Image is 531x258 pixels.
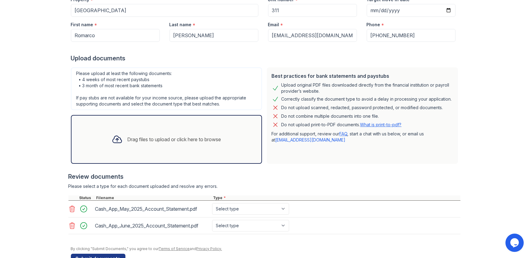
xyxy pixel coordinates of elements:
p: For additional support, review our , start a chat with us below, or email us at [272,131,453,143]
label: Phone [367,22,380,28]
a: Terms of Service [159,246,190,251]
div: Cash_App_June_2025_Account_Statement.pdf [95,221,210,231]
div: Drag files to upload or click here to browse [128,136,221,143]
div: Upload original PDF files downloaded directly from the financial institution or payroll provider’... [281,82,453,94]
div: Please upload at least the following documents: • 4 weeks of most recent paystubs • 3 month of mo... [71,67,262,110]
div: Do not combine multiple documents into one file. [281,113,379,120]
div: Best practices for bank statements and paystubs [272,72,453,80]
div: Please select a type for each document uploaded and resolve any errors. [68,183,460,189]
div: By clicking "Submit Documents," you agree to our and [71,246,460,251]
a: Privacy Policy. [197,246,222,251]
iframe: chat widget [505,234,525,252]
div: Status [78,195,95,200]
div: Do not upload scanned, redacted, password protected, or modified documents. [281,104,443,111]
label: Last name [169,22,192,28]
a: FAQ [340,131,348,136]
a: What is print-to-pdf? [360,122,402,127]
div: Filename [95,195,212,200]
p: Do not upload print-to-PDF documents. [281,122,402,128]
label: First name [71,22,93,28]
div: Type [212,195,460,200]
div: Upload documents [71,54,460,63]
div: Correctly classify the document type to avoid a delay in processing your application. [281,95,452,103]
label: Email [268,22,279,28]
div: Review documents [68,172,460,181]
div: Cash_App_May_2025_Account_Statement.pdf [95,204,210,214]
a: [EMAIL_ADDRESS][DOMAIN_NAME] [275,137,346,142]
